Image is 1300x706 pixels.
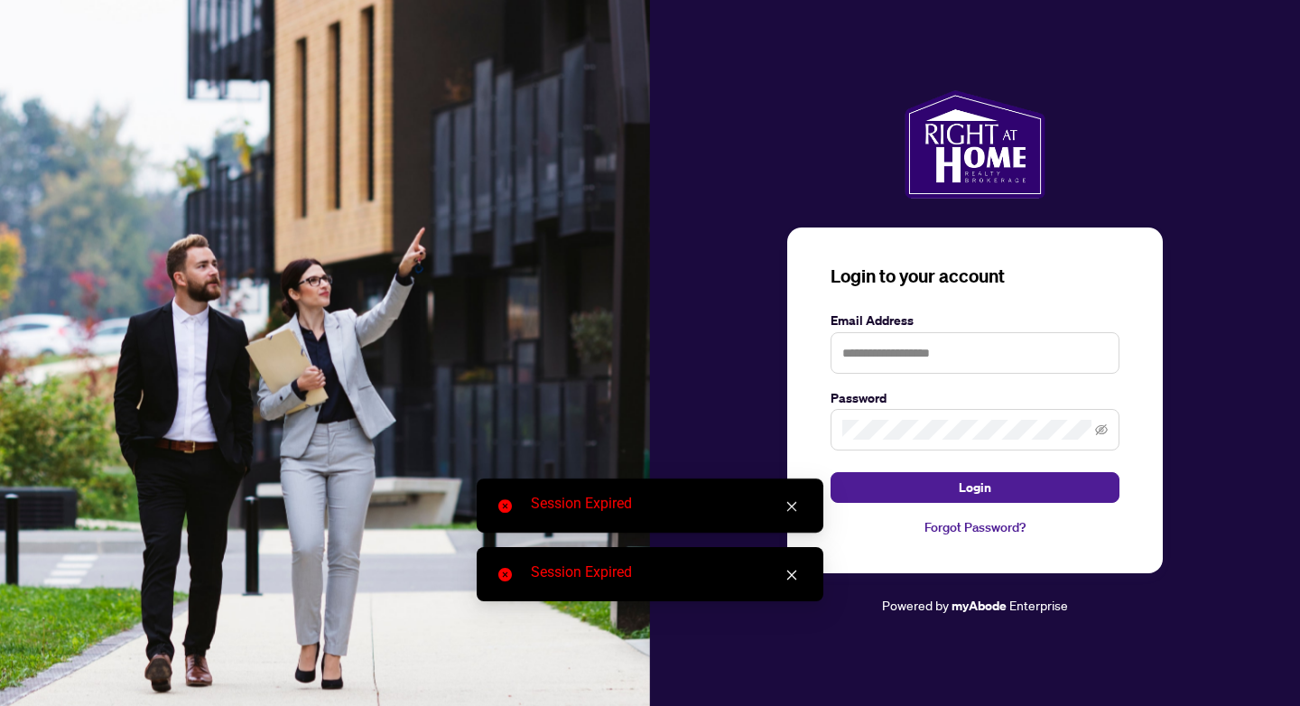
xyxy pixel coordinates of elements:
a: Forgot Password? [831,517,1119,537]
h3: Login to your account [831,264,1119,289]
span: Enterprise [1009,597,1068,613]
span: close-circle [498,568,512,581]
a: Close [782,497,802,516]
span: close-circle [498,499,512,513]
span: Powered by [882,597,949,613]
span: close [785,500,798,513]
div: Session Expired [531,493,802,515]
span: close [785,569,798,581]
label: Email Address [831,311,1119,330]
button: Login [831,472,1119,503]
div: Session Expired [531,562,802,583]
label: Password [831,388,1119,408]
a: myAbode [952,596,1007,616]
img: ma-logo [905,90,1045,199]
a: Close [782,565,802,585]
span: Login [959,473,991,502]
span: eye-invisible [1095,423,1108,436]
